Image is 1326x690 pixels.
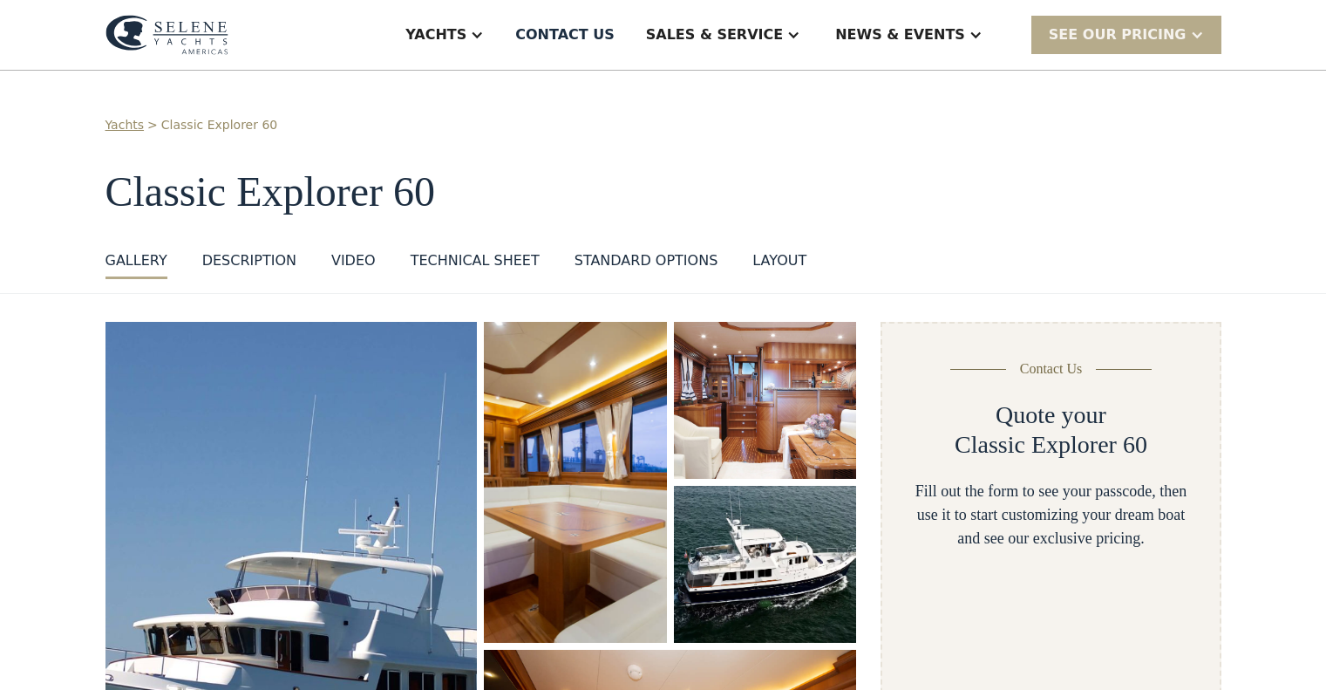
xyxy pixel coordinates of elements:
[105,169,1221,215] h1: Classic Explorer 60
[405,24,466,45] div: Yachts
[1031,16,1221,53] div: SEE Our Pricing
[674,486,857,643] a: open lightbox
[105,250,167,279] a: GALLERY
[105,15,228,55] img: logo
[752,250,806,279] a: layout
[515,24,615,45] div: Contact US
[996,400,1106,430] h2: Quote your
[646,24,783,45] div: Sales & Service
[955,430,1147,460] h2: Classic Explorer 60
[484,322,666,643] a: open lightbox
[147,116,158,134] div: >
[1020,359,1083,379] div: Contact Us
[910,480,1191,550] div: Fill out the form to see your passcode, then use it to start customizing your dream boat and see ...
[575,250,718,271] div: standard options
[331,250,376,279] a: VIDEO
[105,116,145,134] a: Yachts
[835,24,965,45] div: News & EVENTS
[411,250,540,279] a: Technical sheet
[674,322,857,479] a: open lightbox
[105,250,167,271] div: GALLERY
[411,250,540,271] div: Technical sheet
[1049,24,1187,45] div: SEE Our Pricing
[161,116,277,134] a: Classic Explorer 60
[202,250,296,271] div: DESCRIPTION
[752,250,806,271] div: layout
[575,250,718,279] a: standard options
[202,250,296,279] a: DESCRIPTION
[331,250,376,271] div: VIDEO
